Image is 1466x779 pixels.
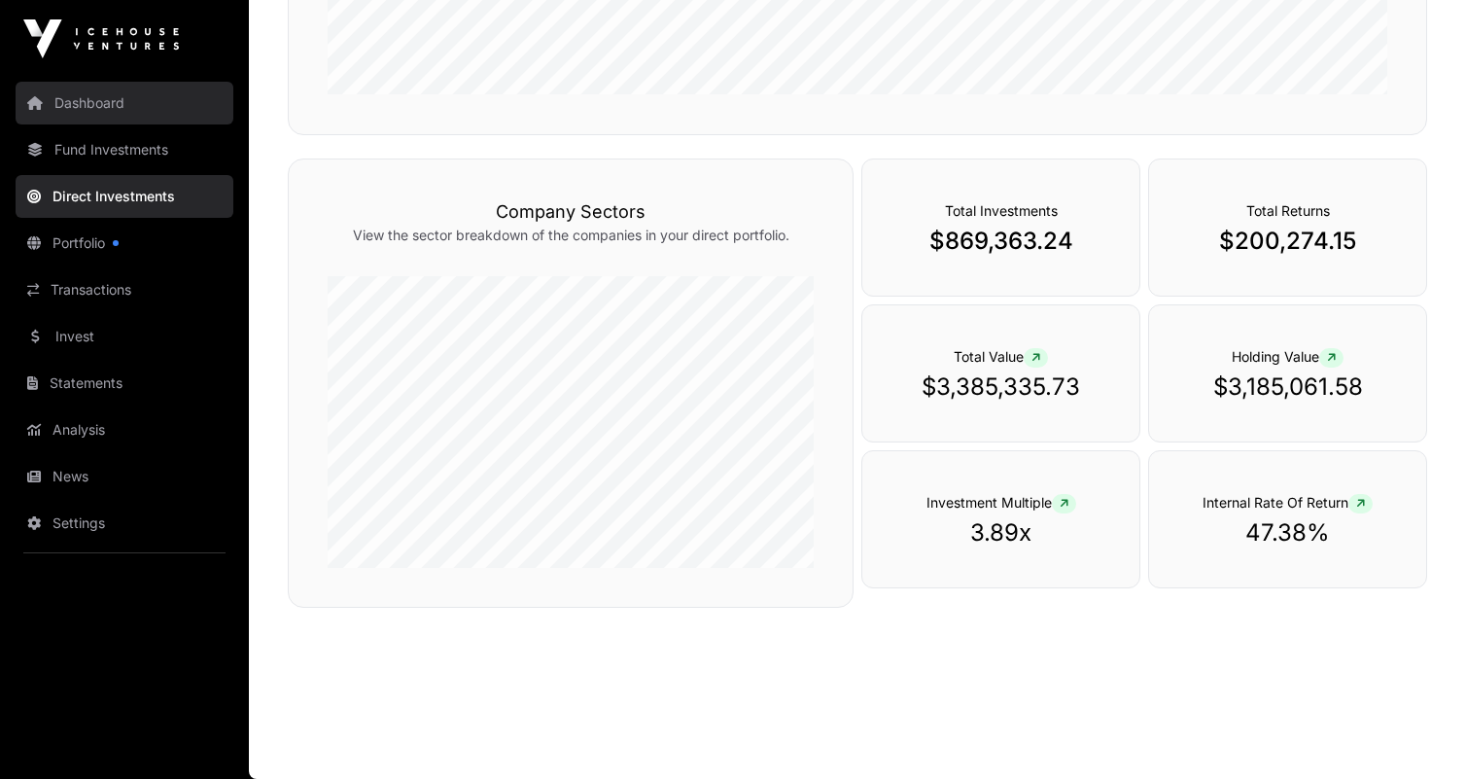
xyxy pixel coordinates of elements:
[1369,686,1466,779] iframe: Chat Widget
[926,494,1076,511] span: Investment Multiple
[1232,348,1344,365] span: Holding Value
[16,128,233,171] a: Fund Investments
[1188,517,1387,549] p: 47.38%
[16,362,233,405] a: Statements
[16,408,233,451] a: Analysis
[945,202,1058,219] span: Total Investments
[16,268,233,311] a: Transactions
[23,19,179,58] img: Icehouse Ventures Logo
[1246,202,1330,219] span: Total Returns
[1203,494,1373,511] span: Internal Rate Of Return
[954,348,1048,365] span: Total Value
[901,517,1100,549] p: 3.89x
[16,82,233,124] a: Dashboard
[901,372,1100,403] p: $3,385,335.73
[16,315,233,358] a: Invest
[16,455,233,498] a: News
[1188,226,1387,257] p: $200,274.15
[328,198,814,226] h3: Company Sectors
[328,226,814,245] p: View the sector breakdown of the companies in your direct portfolio.
[901,226,1100,257] p: $869,363.24
[16,222,233,265] a: Portfolio
[1188,372,1387,403] p: $3,185,061.58
[16,175,233,218] a: Direct Investments
[16,502,233,545] a: Settings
